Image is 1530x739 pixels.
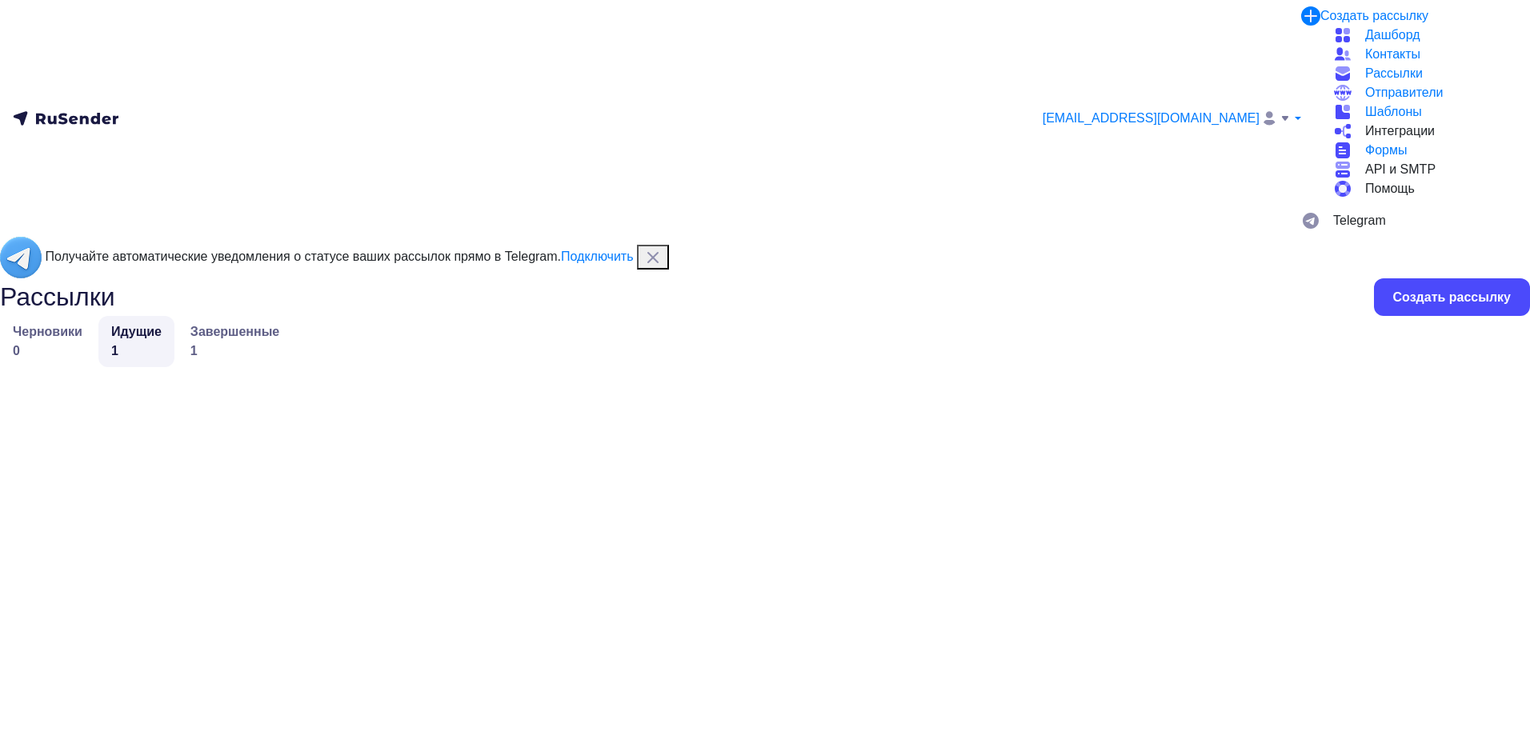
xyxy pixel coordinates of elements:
[111,342,162,361] div: 1
[1043,109,1301,129] a: [EMAIL_ADDRESS][DOMAIN_NAME]
[1393,288,1511,306] div: Создать рассылку
[1365,83,1443,102] span: Отправители
[1365,179,1415,198] span: Помощь
[1333,64,1517,83] a: Рассылки
[1365,26,1420,45] span: Дашборд
[178,316,292,367] a: Завершенные1
[13,342,82,361] div: 0
[190,342,279,361] div: 1
[1365,45,1420,64] span: Контакты
[1333,83,1517,102] a: Отправители
[98,316,174,367] a: Идущие1
[1043,109,1260,128] span: [EMAIL_ADDRESS][DOMAIN_NAME]
[1333,45,1517,64] a: Контакты
[1333,141,1517,160] a: Формы
[1365,160,1436,179] span: API и SMTP
[561,250,633,263] a: Подключить
[1365,102,1422,122] span: Шаблоны
[1365,141,1407,160] span: Формы
[1365,64,1423,83] span: Рассылки
[1320,6,1428,26] div: Создать рассылку
[1333,211,1386,230] span: Telegram
[1333,26,1517,45] a: Дашборд
[45,250,633,263] span: Получайте автоматические уведомления о статусе ваших рассылок прямо в Telegram.
[1365,122,1435,141] span: Интеграции
[1333,102,1517,122] a: Шаблоны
